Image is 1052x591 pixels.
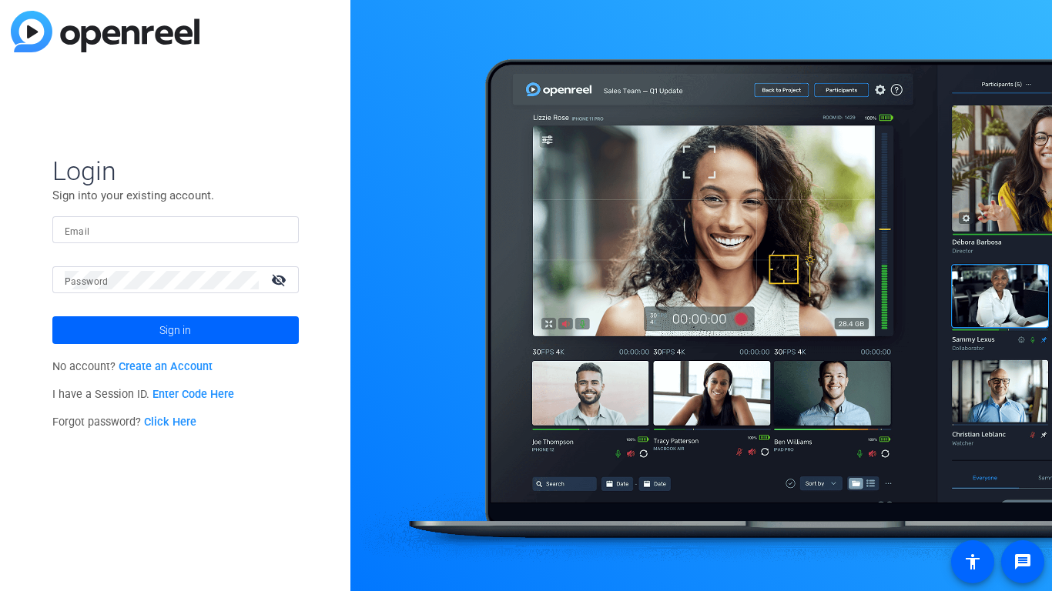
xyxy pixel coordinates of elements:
[65,226,90,237] mat-label: Email
[963,553,982,571] mat-icon: accessibility
[1013,553,1032,571] mat-icon: message
[262,269,299,291] mat-icon: visibility_off
[65,276,109,287] mat-label: Password
[65,221,286,239] input: Enter Email Address
[144,416,196,429] a: Click Here
[119,360,213,373] a: Create an Account
[52,316,299,344] button: Sign in
[152,388,234,401] a: Enter Code Here
[52,360,213,373] span: No account?
[52,155,299,187] span: Login
[159,311,191,349] span: Sign in
[52,187,299,204] p: Sign into your existing account.
[11,11,199,52] img: blue-gradient.svg
[52,388,235,401] span: I have a Session ID.
[52,416,197,429] span: Forgot password?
